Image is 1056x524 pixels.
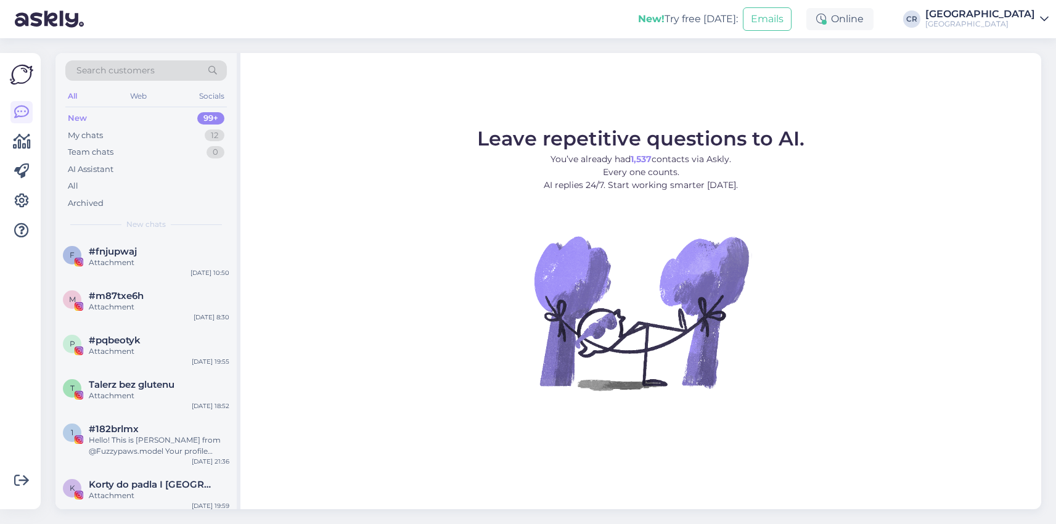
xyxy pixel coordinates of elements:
[903,10,920,28] div: CR
[10,63,33,86] img: Askly Logo
[192,457,229,466] div: [DATE] 21:36
[743,7,792,31] button: Emails
[207,146,224,158] div: 0
[631,154,652,165] b: 1,537
[68,180,78,192] div: All
[89,435,229,457] div: Hello! This is [PERSON_NAME] from @Fuzzypaws.model Your profile caught our eye We are a world Fam...
[89,301,229,313] div: Attachment
[89,424,139,435] span: #182brlmx
[68,112,87,125] div: New
[89,346,229,357] div: Attachment
[192,401,229,411] div: [DATE] 18:52
[638,12,738,27] div: Try free [DATE]:
[806,8,874,30] div: Online
[71,428,73,437] span: 1
[89,479,217,490] span: Korty do padla I Szczecin
[925,19,1035,29] div: [GEOGRAPHIC_DATA]
[89,490,229,501] div: Attachment
[68,197,104,210] div: Archived
[197,112,224,125] div: 99+
[192,357,229,366] div: [DATE] 19:55
[76,64,155,77] span: Search customers
[192,501,229,510] div: [DATE] 19:59
[530,202,752,424] img: No Chat active
[126,219,166,230] span: New chats
[89,390,229,401] div: Attachment
[70,483,75,493] span: K
[70,339,75,348] span: p
[89,257,229,268] div: Attachment
[70,250,75,260] span: f
[197,88,227,104] div: Socials
[68,146,113,158] div: Team chats
[65,88,80,104] div: All
[69,295,76,304] span: m
[638,13,665,25] b: New!
[477,126,804,150] span: Leave repetitive questions to AI.
[89,379,174,390] span: Talerz bez glutenu
[89,335,141,346] span: #pqbeotyk
[477,153,804,192] p: You’ve already had contacts via Askly. Every one counts. AI replies 24/7. Start working smarter [...
[925,9,1049,29] a: [GEOGRAPHIC_DATA][GEOGRAPHIC_DATA]
[89,246,137,257] span: #fnjupwaj
[194,313,229,322] div: [DATE] 8:30
[89,290,144,301] span: #m87txe6h
[925,9,1035,19] div: [GEOGRAPHIC_DATA]
[68,129,103,142] div: My chats
[128,88,149,104] div: Web
[68,163,113,176] div: AI Assistant
[70,383,75,393] span: T
[190,268,229,277] div: [DATE] 10:50
[205,129,224,142] div: 12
